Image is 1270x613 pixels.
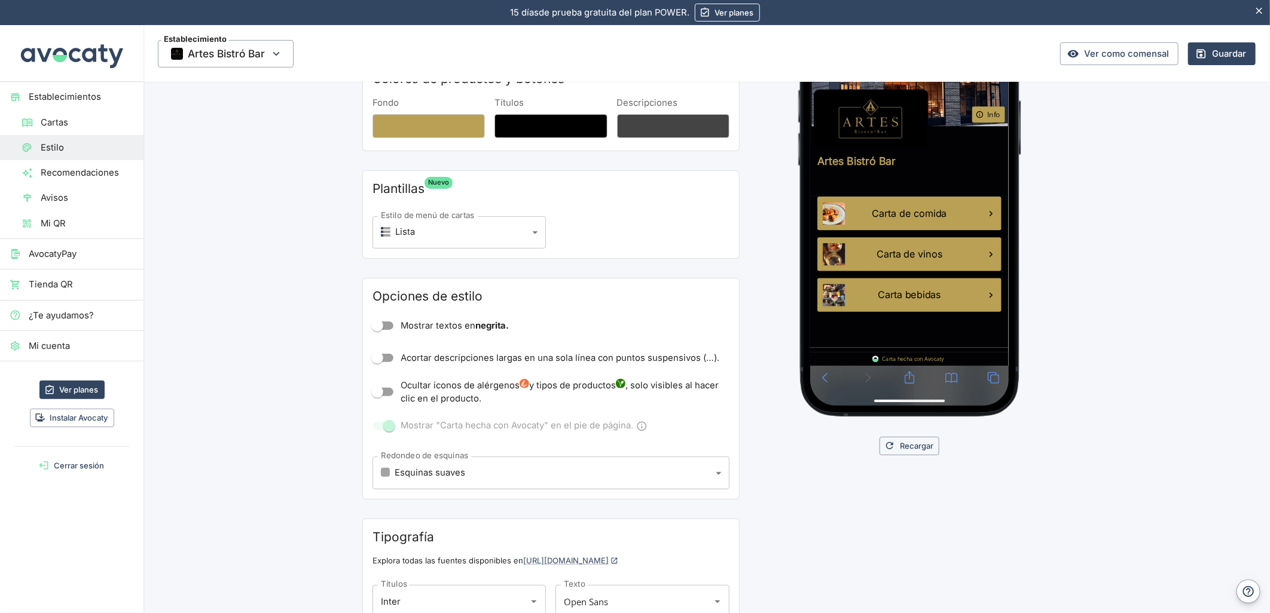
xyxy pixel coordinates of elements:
[212,5,260,29] img: Logo Artes Bistró Bar
[5,456,139,475] button: Cerrar sesión
[475,320,509,331] strong: negrita.
[161,35,229,43] span: Establecimiento
[373,545,729,566] p: Explora todas las fuentes disponibles en
[39,381,105,399] a: Ver planes
[511,7,539,18] span: 15 días
[41,217,134,230] span: Mi QR
[710,593,725,609] button: Abrir
[41,141,134,154] span: Estilo
[29,90,134,103] span: Establecimientos
[29,278,134,291] span: Tienda QR
[633,418,651,435] button: ¿Por qué no se puede desactivar?
[425,177,453,189] span: Nuevo
[5,84,157,164] img: Imagen de restaurante
[1249,1,1270,22] button: Esconder aviso
[381,450,469,462] label: Redondeo de esquinas
[88,296,176,311] span: Carta de vinos
[184,5,207,29] button: Idioma
[10,336,255,381] a: Carta bebidas
[188,45,265,63] span: Artes Bistró Bar
[194,18,202,23] svg: Spain
[810,26,1009,366] iframe: Vista previa
[29,339,134,353] span: Mi cuenta
[526,593,542,609] button: Abrir
[158,40,294,68] span: Artes Bistró Bar
[158,40,294,68] button: EstablecimientoThumbnailArtes Bistró Bar
[212,5,260,29] button: Info del restaurante
[523,556,618,565] a: [URL][DOMAIN_NAME]
[401,379,720,406] span: Ocultar iconos de alérgenos y tipos de productos , solo visibles al hacer clic en el producto.
[564,579,585,590] label: Texto
[401,418,651,435] span: Mostrar "Carta hecha con Avocaty" en el pie de página.
[41,191,134,204] span: Avisos
[381,210,475,222] label: Estilo de menú de cartas
[83,440,91,448] img: Avocaty logo
[216,107,260,128] button: Info
[1188,42,1256,65] button: Guardar
[18,25,126,81] img: Avocaty
[1237,580,1260,603] button: Ayuda y contacto
[29,247,134,260] span: AvocatyPay
[29,309,134,322] span: ¿Te ayudamos?
[494,97,607,109] label: Títulos
[381,468,390,477] div: Icono con esquinas
[10,281,255,326] a: Carta de vinos
[30,409,114,427] button: Instalar Avocaty
[381,467,710,479] div: Esquinas suaves
[695,4,760,22] a: Ver planes
[1060,42,1179,65] a: Ver como comensal
[617,97,729,109] label: Descripciones
[511,6,690,19] p: de prueba gratuita del plan POWER.
[561,590,690,612] input: "Arial", sans-serif
[381,226,527,238] div: Lista
[171,48,183,60] img: Thumbnail
[10,227,255,272] a: Carta de comida
[90,351,175,366] span: Carta bebidas
[373,529,729,545] h2: Tipografía
[41,116,134,129] span: Cartas
[373,180,425,197] h2: Plantillas
[401,351,719,364] span: Acortar descripciones largas en una sola línea con puntos suspensivos (…).
[381,579,407,590] label: Títulos
[41,166,134,179] span: Recomendaciones
[373,180,425,207] span: Beta
[10,172,255,189] h1: Artes Bistró Bar
[373,97,485,109] label: Fondo
[401,319,509,332] span: Mostrar textos en
[373,288,729,305] h2: Opciones de estilo
[381,227,390,237] div: Icono de lista
[880,437,939,455] button: Recargar
[378,590,507,612] input: "Arial", sans-serif
[83,242,182,257] span: Carta de comida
